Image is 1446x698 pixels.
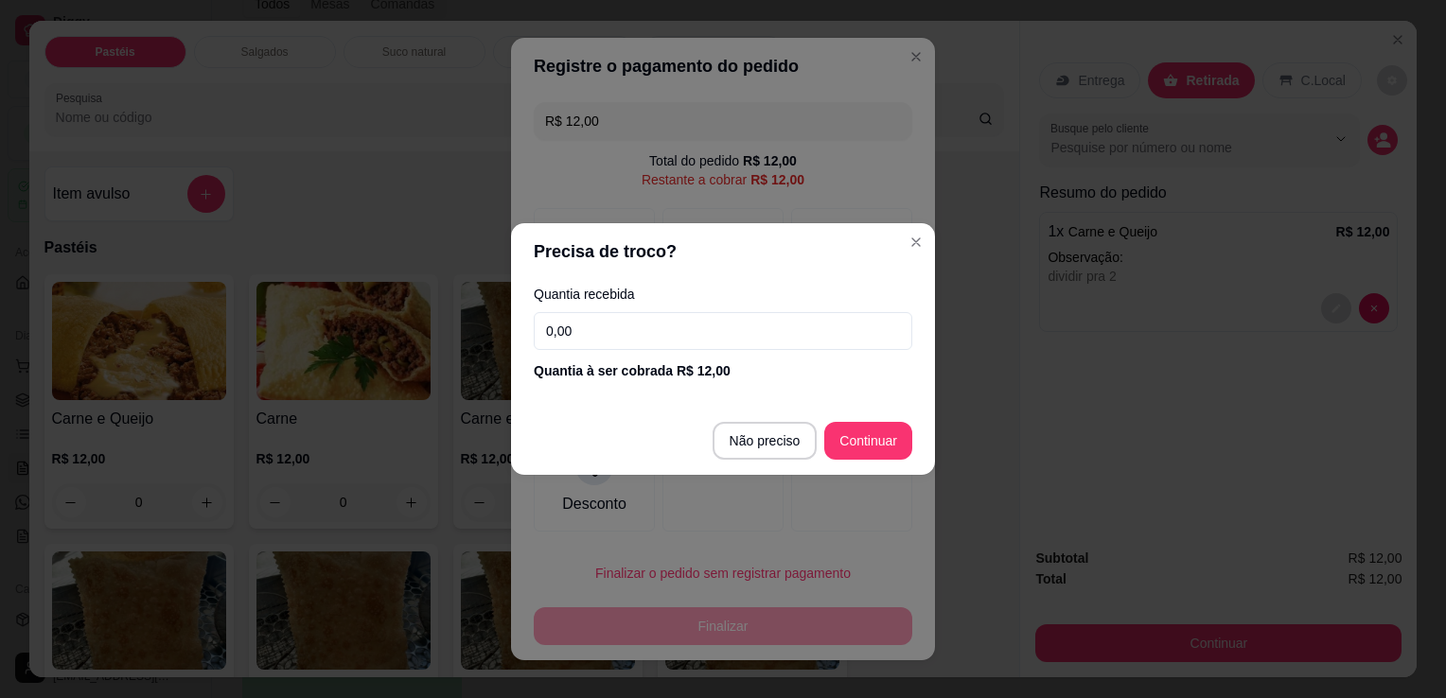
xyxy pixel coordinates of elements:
label: Quantia recebida [534,288,912,301]
button: Não preciso [713,422,818,460]
button: Continuar [824,422,912,460]
header: Precisa de troco? [511,223,935,280]
div: Quantia à ser cobrada R$ 12,00 [534,361,912,380]
button: Close [901,227,931,257]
